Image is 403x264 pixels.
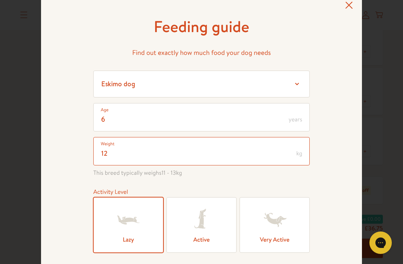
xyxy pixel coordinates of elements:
input: Enter weight [93,137,310,165]
h1: Feeding guide [93,16,310,37]
span: years [289,117,302,122]
label: Active [166,197,237,253]
input: Enter age [93,103,310,131]
div: Activity Level [93,187,310,197]
label: Lazy [93,197,163,253]
label: Weight [101,140,115,147]
span: 11 - 13 [162,169,176,177]
iframe: Gorgias live chat messenger [366,229,396,257]
p: Find out exactly how much food your dog needs [93,47,310,59]
span: kg [296,150,302,156]
span: This breed typically weighs kg [93,168,310,178]
label: Age [101,106,109,114]
label: Very Active [240,197,310,253]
